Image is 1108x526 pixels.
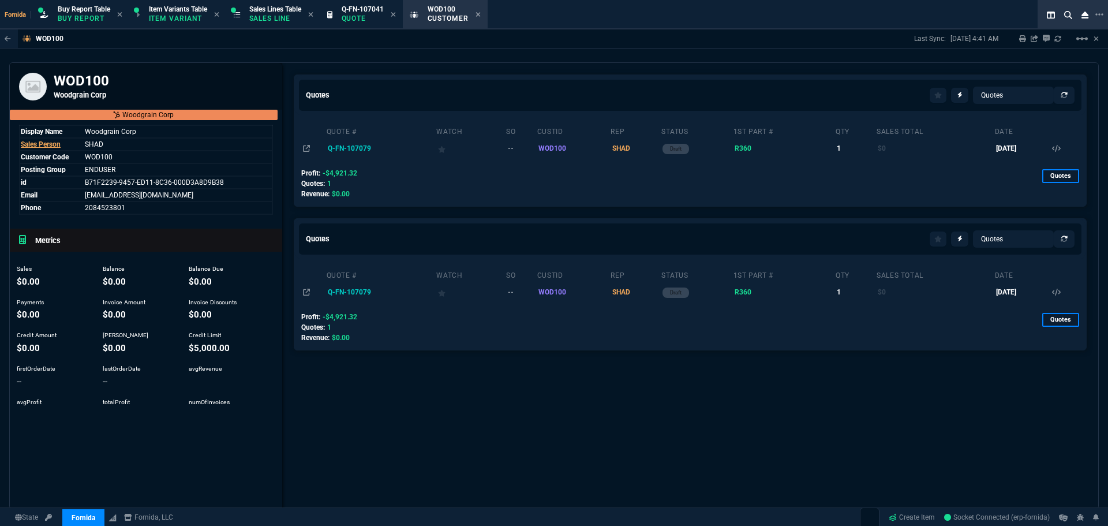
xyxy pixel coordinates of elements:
[54,89,273,100] h5: Woodgrain Corp
[323,313,357,321] span: -$4,921.32
[428,5,455,13] span: WOD100
[884,509,939,526] a: Create Item
[306,233,330,244] h5: Quotes
[17,376,21,387] span: --
[21,128,62,136] span: Display Name
[994,266,1050,282] th: Date
[1095,9,1103,20] nx-icon: Open New Tab
[21,166,66,174] span: Posting Group
[103,365,141,372] span: lastOrderDate
[20,202,272,214] tr: Name
[20,151,272,163] tr: Name
[103,376,107,387] span: --
[85,153,113,161] a: Name
[103,265,125,273] span: Balance
[121,512,177,523] a: msbcCompanyName
[735,288,751,296] span: R360
[189,277,212,287] span: balanceDue
[506,122,536,139] th: SO
[122,110,174,120] p: Woodgrain Corp
[610,139,661,158] td: SHAD
[661,122,733,139] th: Status
[506,266,536,282] th: SO
[733,266,835,282] th: 1st Part #
[994,282,1050,302] td: [DATE]
[54,72,273,89] h3: WOD100
[537,139,611,158] td: WOD100
[20,125,272,138] tr: Name
[661,266,733,282] th: Status
[85,191,193,199] span: Name
[21,204,41,212] span: Phone
[1075,32,1089,46] mat-icon: Example home icon
[301,190,330,198] span: Revenue:
[103,343,126,353] span: debitAmount
[103,277,126,287] span: balance
[323,169,357,177] span: -$4,921.32
[58,14,110,23] p: Buy Report
[58,5,110,13] span: Buy Report Table
[944,513,1050,521] span: Socket Connected (erp-fornida)
[85,128,136,136] span: Name
[301,323,325,331] span: Quotes:
[20,189,272,202] tr: Name
[85,166,115,174] span: Customer Type
[17,365,55,372] span: firstOrderDate
[21,140,61,148] span: Sales Person
[610,122,661,139] th: Rep
[994,122,1050,139] th: Date
[436,122,506,139] th: Watch
[308,10,313,20] nx-icon: Close Tab
[476,10,481,20] nx-icon: Close Tab
[249,5,301,13] span: Sales Lines Table
[670,288,682,297] p: draft
[326,122,436,139] th: Quote #
[85,178,224,186] span: See Marketplace Order
[303,288,310,296] nx-icon: Open In Opposite Panel
[42,512,55,523] a: API TOKEN
[876,266,994,282] th: Sales Total
[301,313,320,321] span: Profit:
[301,180,325,188] span: Quotes:
[950,34,998,43] p: [DATE] 4:41 AM
[735,287,833,297] nx-fornida-value: Dell R360 Configured
[537,266,611,282] th: CustId
[835,266,876,282] th: Qty
[670,144,682,154] p: draft
[189,331,221,339] span: Credit Limit
[1042,313,1079,327] p: Quotes
[189,398,230,406] span: numOfInvoices
[1094,34,1099,43] a: Hide Workbench
[17,331,57,339] span: Credit Amount
[35,235,278,246] h5: Metrics
[332,334,350,342] span: $0.00
[214,10,219,20] nx-icon: Close Tab
[301,334,330,342] span: Revenue:
[189,299,237,306] span: Invoice Discounts
[835,122,876,139] th: Qty
[436,266,506,282] th: Watch
[327,323,331,331] span: 1
[21,153,69,161] span: Customer Code
[5,35,11,43] nx-icon: Back to Table
[326,139,436,158] td: Q-FN-107079
[117,10,122,20] nx-icon: Close Tab
[12,512,42,523] a: Global State
[835,139,876,158] td: 1
[17,265,32,273] span: Sales
[17,277,40,287] span: sales
[1042,8,1060,22] nx-icon: Split Panels
[85,204,125,212] span: Name
[735,143,833,154] nx-fornida-value: Dell R360 Configured
[506,139,536,158] td: --
[20,138,272,151] tr: undefined
[332,190,350,198] span: $0.00
[835,282,876,302] td: 1
[876,139,994,158] td: $0
[149,5,207,13] span: Item Variants Table
[189,343,230,353] span: creditLimit
[610,266,661,282] th: Rep
[537,122,611,139] th: CustId
[735,144,751,152] span: R360
[1042,169,1079,183] p: Quotes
